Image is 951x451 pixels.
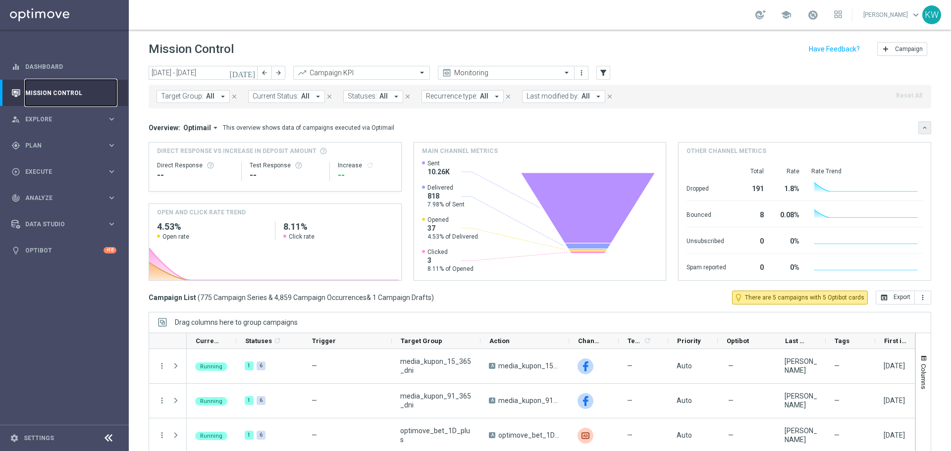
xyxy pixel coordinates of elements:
div: This overview shows data of campaigns executed via Optimail [223,123,394,132]
div: 25 Aug 2025, Monday [884,396,905,405]
span: A [489,363,495,369]
div: 6 [257,361,265,370]
i: arrow_drop_down [314,92,322,101]
div: play_circle_outline Execute keyboard_arrow_right [11,168,117,176]
button: more_vert [158,431,166,440]
h4: OPEN AND CLICK RATE TREND [157,208,246,217]
a: Optibot [25,237,104,263]
span: 775 Campaign Series & 4,859 Campaign Occurrences [200,293,367,302]
button: add Campaign [877,42,927,56]
span: Optimail [183,123,211,132]
button: close [504,91,513,102]
button: Optimail arrow_drop_down [180,123,223,132]
span: Target Group [401,337,442,345]
i: open_in_browser [880,294,888,301]
span: — [834,396,840,405]
button: close [230,91,239,102]
span: Opened [427,216,478,224]
i: refresh [366,161,374,169]
i: more_vert [158,361,166,370]
i: arrow_drop_down [594,92,603,101]
i: add [882,45,890,53]
div: Facebook Custom Audience [578,393,593,409]
i: arrow_drop_down [492,92,501,101]
span: media_kupon_91_365_dni [400,392,472,409]
div: +10 [104,247,116,253]
span: Channel [578,337,602,345]
div: KW [922,5,941,24]
div: Execute [11,167,107,176]
i: arrow_drop_down [211,123,220,132]
i: keyboard_arrow_right [107,193,116,202]
button: lightbulb Optibot +10 [11,247,117,254]
span: All [581,92,590,100]
span: Last modified by: [527,92,579,100]
span: Optibot [727,337,749,345]
button: Mission Control [11,89,117,97]
div: Data Studio [11,220,107,229]
colored-tag: Running [195,431,227,440]
i: [DATE] [229,68,256,77]
div: Rate Trend [811,167,923,175]
span: — [728,361,734,370]
span: Target Group: [161,92,204,100]
span: keyboard_arrow_down [910,9,921,20]
span: Last Modified By [785,337,809,345]
div: Row Groups [175,318,298,326]
button: close [403,91,412,102]
div: Krystian Potoczny [785,426,817,444]
div: Bounced [687,206,726,222]
div: Spam reported [687,258,726,274]
span: Statuses: [348,92,377,100]
span: All [480,92,488,100]
a: Settings [24,435,54,441]
div: Data Studio keyboard_arrow_right [11,220,117,228]
button: close [325,91,334,102]
i: more_vert [919,294,927,301]
span: — [312,397,317,404]
span: All [206,92,214,100]
span: optimove_bet_1D_plus [400,426,472,444]
button: filter_alt [596,66,610,80]
span: school [781,9,792,20]
div: -- [157,169,233,181]
span: Direct Response VS Increase In Deposit Amount [157,147,317,155]
span: Drag columns here to group campaigns [175,318,298,326]
div: 0 [738,232,764,248]
span: Current Status: [253,92,299,100]
i: person_search [11,115,20,124]
div: Unsubscribed [687,232,726,248]
span: Delivered [427,184,465,192]
button: more_vert [158,396,166,405]
div: track_changes Analyze keyboard_arrow_right [11,194,117,202]
div: 1.8% [776,180,799,196]
div: Rate [776,167,799,175]
span: Calculate column [272,335,281,346]
img: Criteo [578,428,593,444]
i: equalizer [11,62,20,71]
span: A [489,432,495,438]
span: Campaign [895,46,923,52]
button: more_vert [915,291,931,304]
div: 0% [776,232,799,248]
span: Plan [25,143,107,149]
button: Last modified by: All arrow_drop_down [522,90,605,103]
span: Auto [677,431,692,439]
h1: Mission Control [149,42,234,56]
span: Explore [25,116,107,122]
span: — [627,396,633,405]
div: Mission Control [11,80,116,106]
div: 1 [245,396,254,405]
div: 25 Aug 2025, Monday [884,431,905,440]
span: 4.53% of Delivered [427,233,478,241]
span: ( [198,293,200,302]
multiple-options-button: Export to CSV [876,293,931,301]
span: Recurrence type: [426,92,477,100]
input: Have Feedback? [809,46,860,52]
span: There are 5 campaigns with 5 Optibot cards [745,293,864,302]
span: ) [431,293,434,302]
i: keyboard_arrow_right [107,167,116,176]
span: 10.26K [427,167,450,176]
